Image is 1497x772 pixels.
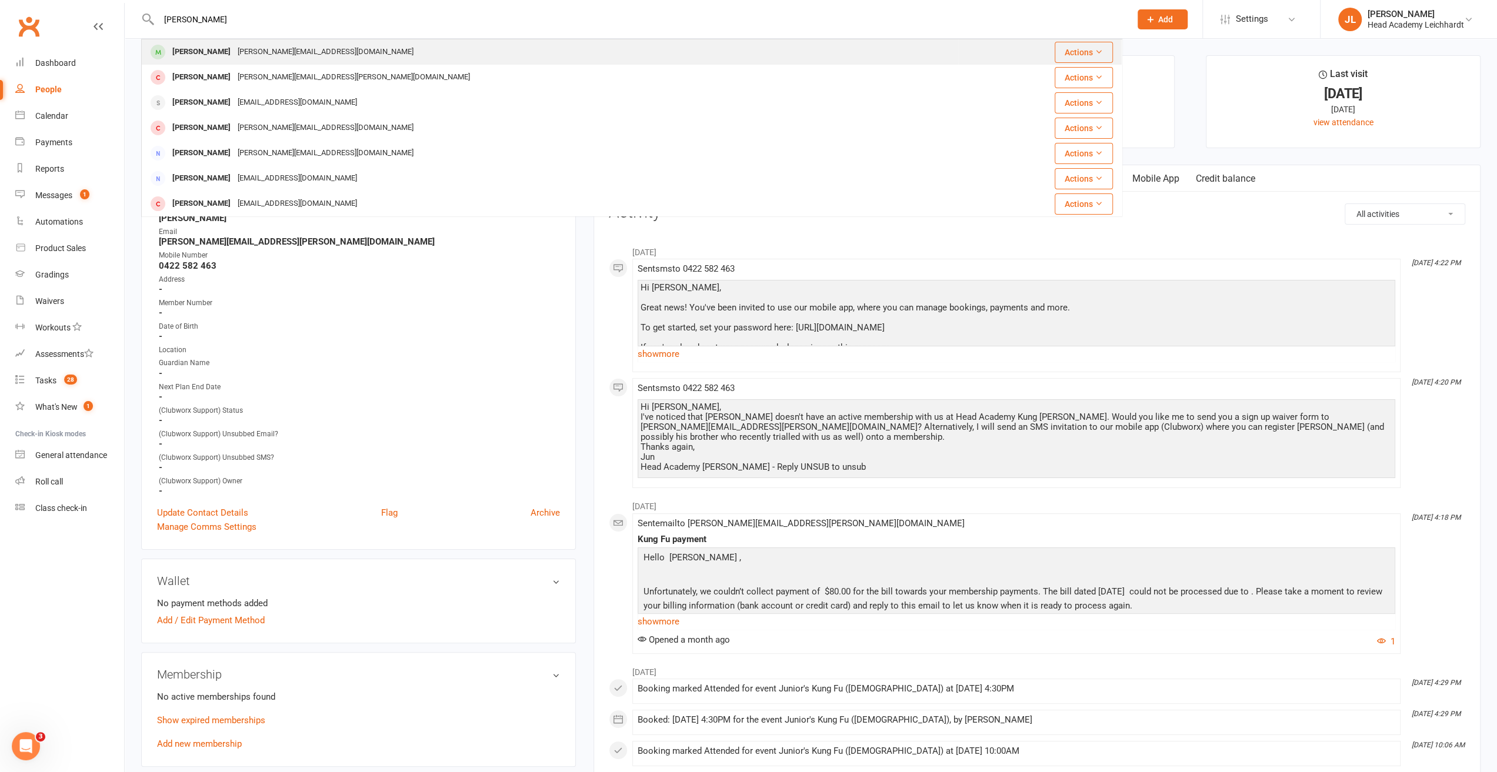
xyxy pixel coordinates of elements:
a: Payments [15,129,124,156]
li: No payment methods added [157,596,560,610]
div: Head Academy Leichhardt [1368,19,1464,30]
div: JL [1338,8,1362,31]
div: Booking marked Attended for event Junior's Kung Fu ([DEMOGRAPHIC_DATA]) at [DATE] 10:00AM [638,746,1395,756]
iframe: Intercom live chat [12,732,40,760]
i: [DATE] 10:06 AM [1412,741,1465,749]
span: 1 [84,401,93,411]
a: Waivers [15,288,124,315]
div: [PERSON_NAME] [169,44,234,61]
div: Booking marked Attended for event Junior's Kung Fu ([DEMOGRAPHIC_DATA]) at [DATE] 4:30PM [638,684,1395,694]
span: 3 [36,732,45,741]
a: Gradings [15,262,124,288]
div: [PERSON_NAME] [1368,9,1464,19]
div: Waivers [35,296,64,306]
a: Tasks 28 [15,367,124,394]
strong: - [159,392,560,402]
button: Actions [1055,193,1113,215]
a: Update Contact Details [157,506,248,520]
a: Messages 1 [15,182,124,209]
i: [DATE] 4:20 PM [1412,378,1461,386]
a: Add / Edit Payment Method [157,613,265,627]
a: show more [638,613,1395,630]
div: (Clubworx Support) Unsubbed SMS? [159,452,560,463]
a: Archive [531,506,560,520]
a: What's New1 [15,394,124,420]
div: Last visit [1319,66,1368,88]
div: [PERSON_NAME][EMAIL_ADDRESS][PERSON_NAME][DOMAIN_NAME] [234,69,474,86]
div: Calendar [35,111,68,121]
p: No active memberships found [157,690,560,704]
div: Assessments [35,349,94,359]
div: Member Number [159,298,560,309]
div: Gradings [35,270,69,279]
div: [PERSON_NAME][EMAIL_ADDRESS][DOMAIN_NAME] [234,145,417,162]
a: Flag [381,506,398,520]
div: Date of Birth [159,321,560,332]
strong: - [159,462,560,473]
span: Settings [1236,6,1268,32]
button: Add [1138,9,1188,29]
a: Calendar [15,103,124,129]
li: [DATE] [609,494,1465,513]
strong: - [159,486,560,496]
a: view attendance [1313,118,1373,127]
button: Actions [1055,118,1113,139]
a: Automations [15,209,124,235]
span: Sent sms to 0422 582 463 [638,263,735,274]
p: Unfortunately, we couldn’t collect payment of $80.00 for the bill towards your membership payment... [641,584,1392,616]
button: 1 [1377,634,1395,649]
div: Kung Fu payment [638,534,1395,544]
strong: - [159,308,560,318]
a: Mobile App [1124,165,1188,192]
span: 28 [64,375,77,385]
span: 1 [80,189,89,199]
div: [PERSON_NAME] [169,94,234,111]
span: Sent sms to 0422 582 463 [638,383,735,393]
div: Booked: [DATE] 4:30PM for the event Junior's Kung Fu ([DEMOGRAPHIC_DATA]), by [PERSON_NAME] [638,715,1395,725]
h3: Wallet [157,574,560,587]
a: Add new membership [157,738,242,749]
div: Dashboard [35,58,76,68]
div: [PERSON_NAME] [169,145,234,162]
div: [PERSON_NAME] [169,119,234,136]
p: Hello [PERSON_NAME] , [641,550,1392,567]
div: Location [159,345,560,356]
strong: - [159,439,560,449]
button: Actions [1055,92,1113,113]
i: [DATE] 4:29 PM [1412,710,1461,718]
div: [PERSON_NAME][EMAIL_ADDRESS][DOMAIN_NAME] [234,44,417,61]
input: Search... [155,11,1122,28]
div: Address [159,274,560,285]
strong: - [159,284,560,295]
a: Roll call [15,469,124,495]
button: Actions [1055,42,1113,63]
div: Reports [35,164,64,173]
a: Reports [15,156,124,182]
div: Messages [35,191,72,200]
div: [PERSON_NAME][EMAIL_ADDRESS][DOMAIN_NAME] [234,119,417,136]
a: Assessments [15,341,124,367]
span: Add [1158,15,1173,24]
div: Email [159,226,560,238]
div: People [35,85,62,94]
button: Actions [1055,143,1113,164]
h3: Activity [609,203,1465,222]
div: Roll call [35,477,63,486]
strong: [PERSON_NAME] [159,213,560,223]
div: [DATE] [1217,103,1469,116]
div: What's New [35,402,78,412]
a: Manage Comms Settings [157,520,256,534]
div: Class check-in [35,503,87,513]
div: Hi [PERSON_NAME], I've noticed that [PERSON_NAME] doesn't have an active membership with us at He... [641,402,1392,472]
div: [PERSON_NAME] [169,69,234,86]
div: General attendance [35,450,107,460]
div: [PERSON_NAME] [169,170,234,187]
div: Product Sales [35,243,86,253]
div: Payments [35,138,72,147]
a: Credit balance [1188,165,1263,192]
i: [DATE] 4:18 PM [1412,513,1461,522]
button: Actions [1055,67,1113,88]
a: Clubworx [14,12,44,41]
button: Actions [1055,168,1113,189]
div: Workouts [35,323,71,332]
